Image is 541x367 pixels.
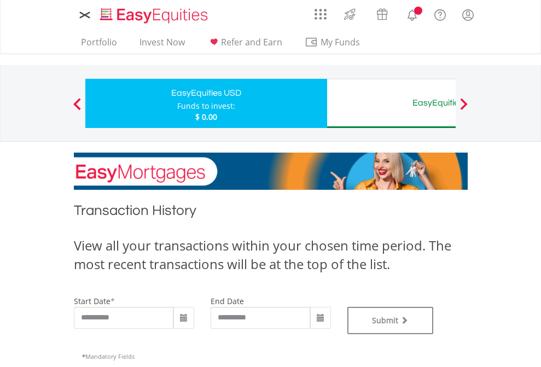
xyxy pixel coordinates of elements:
button: Previous [66,103,88,114]
h1: Transaction History [74,201,468,225]
button: Next [453,103,475,114]
a: Vouchers [366,3,398,23]
a: My Profile [454,3,482,27]
label: end date [211,296,244,306]
a: AppsGrid [307,3,334,20]
div: Funds to invest: [177,101,235,112]
a: Home page [96,3,212,25]
a: Notifications [398,3,426,25]
img: EasyMortage Promotion Banner [74,153,468,190]
span: Refer and Earn [221,36,282,48]
div: View all your transactions within your chosen time period. The most recent transactions will be a... [74,236,468,274]
span: $ 0.00 [195,112,217,122]
img: vouchers-v2.svg [373,5,391,23]
label: start date [74,296,110,306]
a: Portfolio [77,37,121,54]
img: EasyEquities_Logo.png [98,7,212,25]
span: My Funds [305,35,376,49]
img: thrive-v2.svg [341,5,359,23]
a: Refer and Earn [203,37,287,54]
button: Submit [347,307,434,334]
span: Mandatory Fields [82,352,135,360]
a: FAQ's and Support [426,3,454,25]
a: Invest Now [135,37,189,54]
div: EasyEquities USD [92,85,321,101]
img: grid-menu-icon.svg [315,8,327,20]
